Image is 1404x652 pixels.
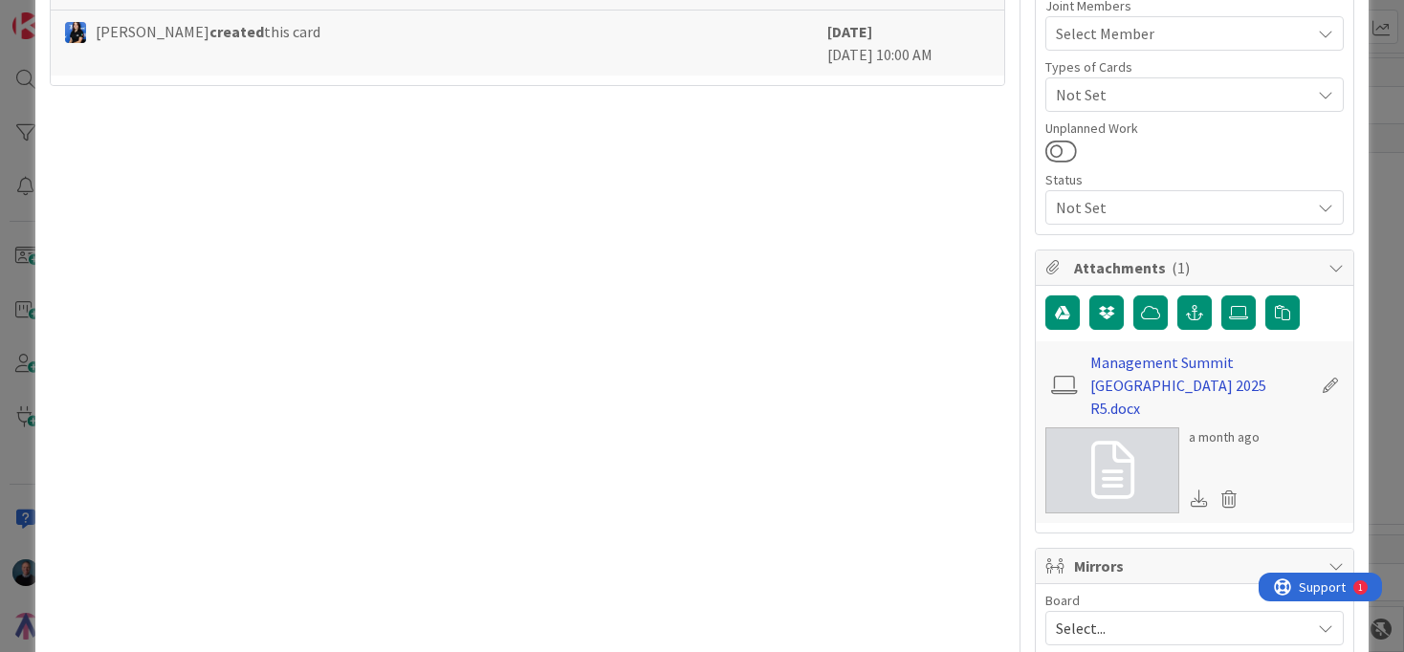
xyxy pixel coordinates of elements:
b: [DATE] [827,22,872,41]
img: PC [65,22,86,43]
span: Not Set [1056,83,1310,106]
span: Not Set [1056,194,1301,221]
div: Unplanned Work [1045,121,1344,135]
span: Support [40,3,87,26]
div: 1 [99,8,104,23]
b: created [209,22,264,41]
div: a month ago [1189,427,1260,447]
a: Management Summit [GEOGRAPHIC_DATA] 2025 R5.docx [1090,351,1312,420]
div: [DATE] 10:00 AM [827,20,990,66]
span: Mirrors [1074,554,1319,577]
span: Select... [1056,615,1301,641]
span: Select Member [1056,22,1154,45]
span: ( 1 ) [1172,258,1190,277]
span: Board [1045,594,1080,607]
div: Download [1189,487,1210,511]
span: [PERSON_NAME] this card [96,20,320,43]
div: Types of Cards [1045,60,1344,74]
span: Attachments [1074,256,1319,279]
div: Status [1045,173,1344,186]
